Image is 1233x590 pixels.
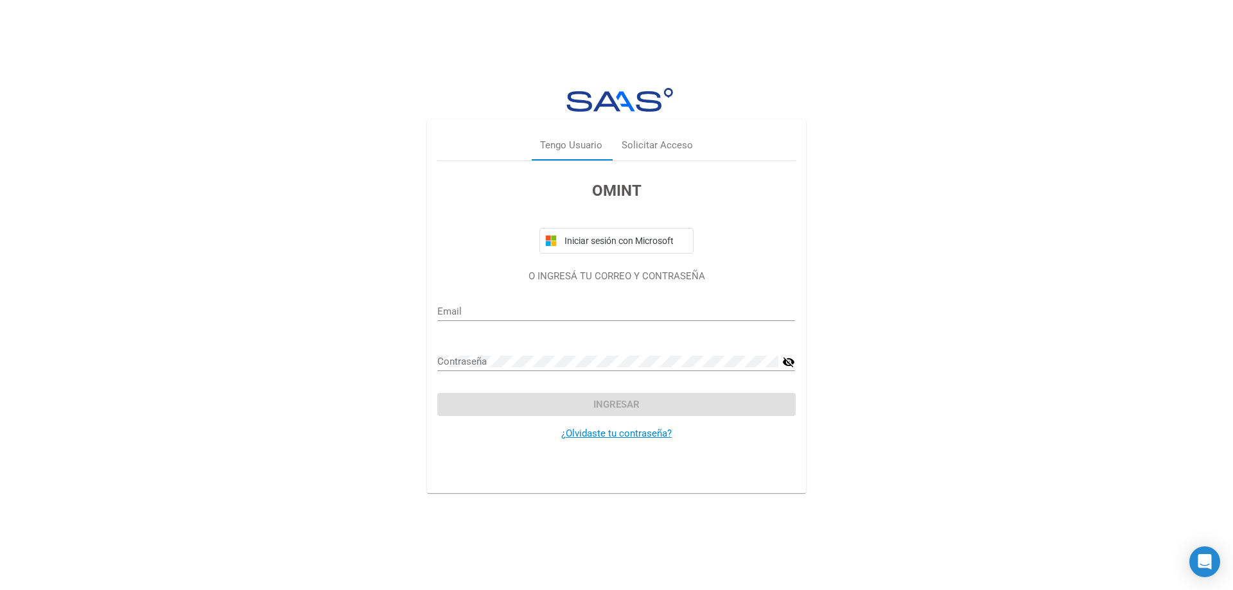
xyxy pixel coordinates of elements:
h3: OMINT [437,179,795,202]
button: Iniciar sesión con Microsoft [539,228,694,254]
button: Ingresar [437,393,795,416]
div: Tengo Usuario [540,138,602,153]
div: Open Intercom Messenger [1189,546,1220,577]
div: Solicitar Acceso [622,138,693,153]
a: ¿Olvidaste tu contraseña? [561,428,672,439]
mat-icon: visibility_off [782,354,795,370]
p: O INGRESÁ TU CORREO Y CONTRASEÑA [437,269,795,284]
span: Ingresar [593,399,640,410]
span: Iniciar sesión con Microsoft [562,236,688,246]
